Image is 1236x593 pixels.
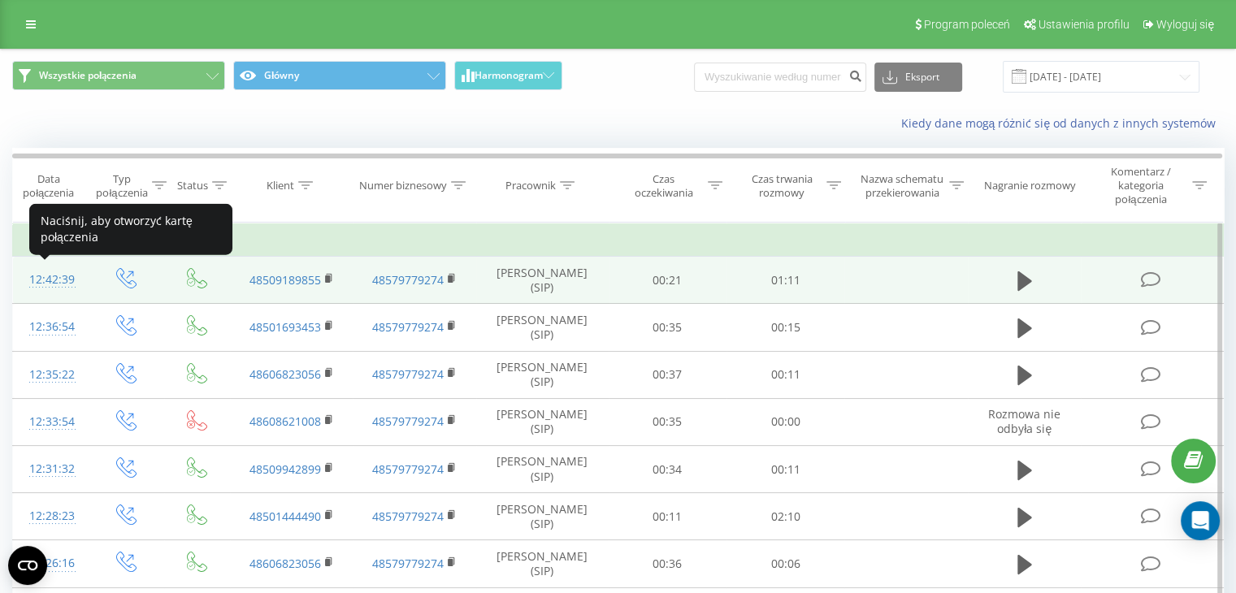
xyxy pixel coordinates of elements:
[372,319,444,335] a: 48579779274
[233,61,446,90] button: Główny
[267,179,294,193] div: Klient
[609,351,726,398] td: 00:37
[249,509,321,524] a: 48501444490
[874,63,962,92] button: Eksport
[609,398,726,445] td: 00:35
[249,461,321,477] a: 48509942899
[96,172,147,200] div: Typ połączenia
[29,359,72,391] div: 12:35:22
[29,203,232,254] div: Naciśnij, aby otworzyć kartę połączenia
[29,406,72,438] div: 12:33:54
[609,540,726,587] td: 00:36
[249,556,321,571] a: 48606823056
[741,172,822,200] div: Czas trwania rozmowy
[359,179,447,193] div: Numer biznesowy
[726,257,844,304] td: 01:11
[505,179,556,193] div: Pracownik
[476,304,609,351] td: [PERSON_NAME] (SIP)
[29,453,72,485] div: 12:31:32
[372,413,444,429] a: 48579779274
[726,540,844,587] td: 00:06
[249,272,321,288] a: 48509189855
[372,366,444,382] a: 48579779274
[249,413,321,429] a: 48608621008
[1093,165,1188,206] div: Komentarz / kategoria połączenia
[609,446,726,493] td: 00:34
[726,398,844,445] td: 00:00
[13,224,1224,257] td: Dzisiaj
[984,179,1076,193] div: Nagranie rozmowy
[249,319,321,335] a: 48501693453
[476,398,609,445] td: [PERSON_NAME] (SIP)
[726,304,844,351] td: 00:15
[29,264,72,296] div: 12:42:39
[609,257,726,304] td: 00:21
[12,61,225,90] button: Wszystkie połączenia
[1156,18,1214,31] span: Wyloguj się
[475,70,543,81] span: Harmonogram
[177,179,208,193] div: Status
[726,493,844,540] td: 02:10
[29,548,72,579] div: 12:26:16
[476,351,609,398] td: [PERSON_NAME] (SIP)
[1039,18,1130,31] span: Ustawienia profilu
[13,172,84,200] div: Data połączenia
[1181,501,1220,540] div: Open Intercom Messenger
[860,172,945,200] div: Nazwa schematu przekierowania
[8,546,47,585] button: Open CMP widget
[609,304,726,351] td: 00:35
[29,311,72,343] div: 12:36:54
[476,540,609,587] td: [PERSON_NAME] (SIP)
[609,493,726,540] td: 00:11
[924,18,1010,31] span: Program poleceń
[372,509,444,524] a: 48579779274
[372,272,444,288] a: 48579779274
[372,556,444,571] a: 48579779274
[372,461,444,477] a: 48579779274
[454,61,562,90] button: Harmonogram
[726,446,844,493] td: 00:11
[39,69,137,82] span: Wszystkie połączenia
[476,257,609,304] td: [PERSON_NAME] (SIP)
[476,446,609,493] td: [PERSON_NAME] (SIP)
[29,500,72,532] div: 12:28:23
[476,493,609,540] td: [PERSON_NAME] (SIP)
[900,115,1224,131] a: Kiedy dane mogą różnić się od danych z innych systemów
[249,366,321,382] a: 48606823056
[988,406,1060,436] span: Rozmowa nie odbyła się
[694,63,866,92] input: Wyszukiwanie według numeru
[623,172,705,200] div: Czas oczekiwania
[726,351,844,398] td: 00:11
